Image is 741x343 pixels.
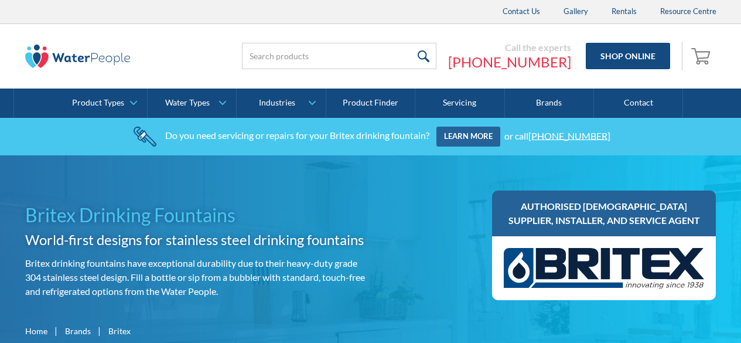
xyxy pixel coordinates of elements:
[97,324,103,338] div: |
[242,43,436,69] input: Search products
[448,53,571,71] a: [PHONE_NUMBER]
[25,45,131,68] img: The Water People
[59,89,147,118] a: Product Types
[504,248,705,288] img: Britex
[165,98,210,108] div: Water Types
[53,324,59,338] div: |
[25,325,47,337] a: Home
[237,89,325,118] a: Industries
[528,130,610,141] a: [PHONE_NUMBER]
[691,46,713,65] img: shopping cart
[165,130,429,141] div: Do you need servicing or repairs for your Britex drinking fountain?
[586,43,670,69] a: Shop Online
[148,89,236,118] a: Water Types
[65,325,91,337] a: Brands
[25,256,366,298] p: Britex drinking fountains have exceptional durability due to their heavy-duty grade 304 stainless...
[448,42,571,53] div: Call the experts
[505,89,594,118] a: Brands
[108,325,131,337] div: Britex
[259,98,295,108] div: Industries
[504,199,705,227] h3: Authorised [DEMOGRAPHIC_DATA] supplier, installer, and service agent
[688,42,716,70] a: Open empty cart
[25,201,366,229] h1: Britex Drinking Fountains
[326,89,415,118] a: Product Finder
[72,98,124,108] div: Product Types
[504,130,610,141] div: or call
[25,229,366,250] h2: World-first designs for stainless steel drinking fountains
[436,127,500,147] a: Learn more
[415,89,504,118] a: Servicing
[594,89,683,118] a: Contact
